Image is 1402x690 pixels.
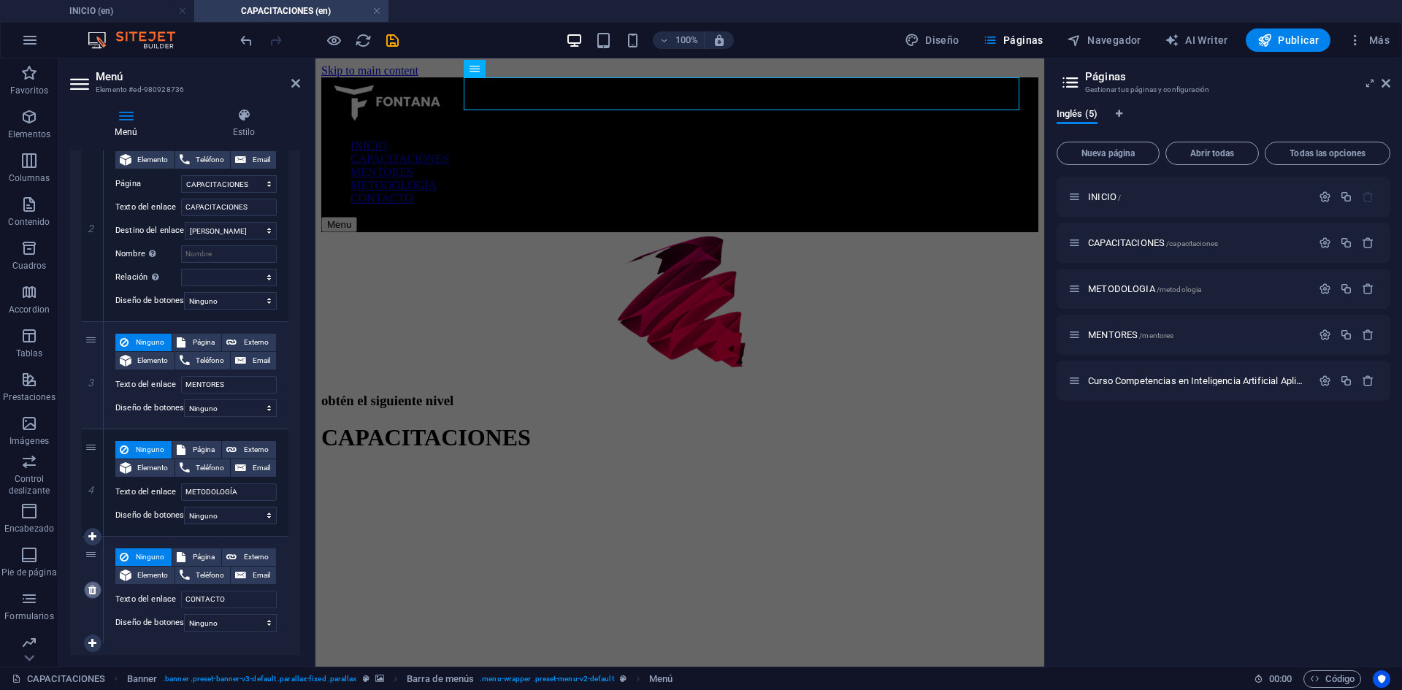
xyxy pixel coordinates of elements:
[194,352,226,369] span: Teléfono
[133,548,167,566] span: Ninguno
[115,441,172,459] button: Ninguno
[115,269,181,286] label: Relación
[375,675,384,683] i: Este elemento contiene un fondo
[190,441,218,459] span: Página
[163,670,356,688] span: . banner .preset-banner-v3-default .parallax-fixed .parallax
[115,567,175,584] button: Elemento
[84,31,194,49] img: Editor Logo
[1310,670,1355,688] span: Código
[1085,83,1361,96] h3: Gestionar tus páginas y configuración
[194,567,226,584] span: Teléfono
[1340,191,1352,203] div: Duplicar
[115,507,184,524] label: Diseño de botones
[181,483,277,501] input: Texto del enlace...
[1159,28,1234,52] button: AI Writer
[1063,149,1153,158] span: Nueva página
[1348,33,1390,47] span: Más
[9,435,49,447] p: Imágenes
[241,548,272,566] span: Externo
[407,670,474,688] span: Haz clic para seleccionar y doble clic para editar
[188,108,300,139] h4: Estilo
[1084,284,1311,294] div: METODOLOGIA/metodologia
[1319,375,1331,387] div: Configuración
[115,483,181,501] label: Texto del enlace
[1088,237,1218,248] span: Haz clic para abrir la página
[384,32,401,49] i: Guardar (Ctrl+S)
[1362,283,1374,295] div: Eliminar
[10,85,48,96] p: Favoritos
[172,334,222,351] button: Página
[905,33,959,47] span: Diseño
[250,151,272,169] span: Email
[1088,283,1201,294] span: Haz clic para abrir la página
[649,670,673,688] span: Haz clic para seleccionar y doble clic para editar
[1139,331,1173,340] span: /mentores
[231,567,276,584] button: Email
[16,348,43,359] p: Tablas
[1279,673,1282,684] span: :
[675,31,698,49] h6: 100%
[115,175,181,193] label: Página
[1172,149,1252,158] span: Abrir todas
[194,151,226,169] span: Teléfono
[4,523,54,534] p: Encabezado
[1319,191,1331,203] div: Configuración
[133,441,167,459] span: Ninguno
[713,34,726,47] i: Al redimensionar, ajustar el nivel de zoom automáticamente para ajustarse al dispositivo elegido.
[1340,329,1352,341] div: Duplicar
[3,391,55,403] p: Prestaciones
[620,675,627,683] i: Este elemento es un preajuste personalizable
[1057,108,1390,136] div: Pestañas de idiomas
[1067,33,1141,47] span: Navegador
[80,377,101,388] em: 3
[172,548,222,566] button: Página
[355,32,372,49] i: Volver a cargar página
[1084,330,1311,340] div: MENTORES/mentores
[80,484,101,496] em: 4
[1157,285,1202,294] span: /metodologia
[231,352,276,369] button: Email
[1340,375,1352,387] div: Duplicar
[96,70,300,83] h2: Menú
[80,223,101,234] em: 2
[115,459,175,477] button: Elemento
[12,260,47,272] p: Cuadros
[136,151,170,169] span: Elemento
[9,172,50,184] p: Columnas
[222,334,276,351] button: Externo
[115,352,175,369] button: Elemento
[1057,142,1160,165] button: Nueva página
[250,352,272,369] span: Email
[383,31,401,49] button: save
[127,670,673,688] nav: breadcrumb
[1165,33,1228,47] span: AI Writer
[1362,191,1374,203] div: La página principal no puede eliminarse
[1061,28,1147,52] button: Navegador
[1084,238,1311,248] div: CAPACITACIONES/capacitaciones
[115,151,175,169] button: Elemento
[175,352,231,369] button: Teléfono
[1084,376,1311,386] div: Curso Competencias en Inteligencia Artificial Aplicada al Marketing
[175,567,231,584] button: Teléfono
[127,670,158,688] span: Haz clic para seleccionar y doble clic para editar
[238,32,255,49] i: Deshacer: Cambiar elementos de menú (Ctrl+Z)
[133,334,167,351] span: Ninguno
[8,129,50,140] p: Elementos
[1246,28,1331,52] button: Publicar
[115,334,172,351] button: Ninguno
[241,441,272,459] span: Externo
[181,376,277,394] input: Texto del enlace...
[115,591,181,608] label: Texto del enlace
[1342,28,1395,52] button: Más
[1269,670,1292,688] span: 00 00
[1118,193,1121,202] span: /
[136,352,170,369] span: Elemento
[1,567,56,578] p: Pie de página
[70,108,188,139] h4: Menú
[1340,237,1352,249] div: Duplicar
[175,459,231,477] button: Teléfono
[1166,239,1218,248] span: /capacitaciones
[1319,283,1331,295] div: Configuración
[115,292,184,310] label: Diseño de botones
[1088,191,1121,202] span: Haz clic para abrir la página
